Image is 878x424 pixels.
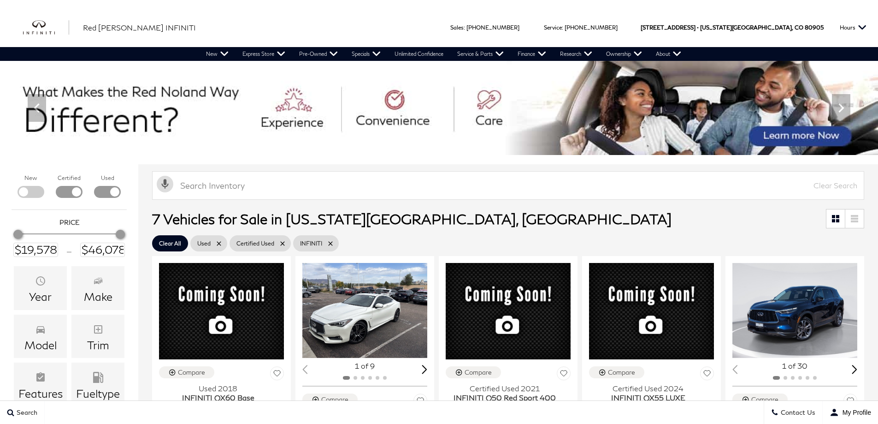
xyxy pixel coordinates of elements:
div: TrimTrim [71,315,124,358]
div: Compare [321,395,348,404]
span: Used [197,238,211,249]
span: 80905 [805,8,824,47]
div: Next slide [422,365,427,374]
span: Trim [93,322,104,339]
a: Research [553,47,599,61]
button: Save Vehicle [700,366,714,382]
a: Finance [511,47,553,61]
div: Compare [178,368,205,376]
input: Minimum [13,243,58,257]
span: Certified Used 2024 [589,384,707,393]
span: CO [795,8,803,47]
div: FueltypeFueltype [71,363,124,406]
div: Fueltype [76,388,120,400]
span: : [562,24,563,31]
div: MakeMake [71,266,124,310]
a: infiniti [23,20,69,35]
input: Maximum [80,243,125,257]
div: Next slide [852,365,857,374]
label: New [24,173,37,183]
a: Used 2018INFINITI QX60 Base [159,384,284,402]
span: Make [93,273,104,291]
svg: Click to toggle on voice search [157,176,173,192]
div: Features [18,388,63,400]
div: 1 of 9 [302,362,427,370]
div: 1 / 2 [302,263,429,358]
div: Price [13,227,125,257]
span: Red [PERSON_NAME] INFINITI [83,23,196,32]
span: [US_STATE][GEOGRAPHIC_DATA], [700,8,793,47]
a: Service & Parts [450,47,511,61]
button: Save Vehicle [413,394,427,410]
a: [STREET_ADDRESS] • [US_STATE][GEOGRAPHIC_DATA], CO 80905 [641,24,824,31]
h5: Price [16,218,122,227]
button: Compare Vehicle [302,394,358,406]
span: 7 Vehicles for Sale in [US_STATE][GEOGRAPHIC_DATA], [GEOGRAPHIC_DATA] [152,210,672,227]
span: Features [35,370,46,387]
button: Compare Vehicle [159,366,214,378]
button: Save Vehicle [557,366,571,382]
input: Search Inventory [152,171,864,200]
button: Compare Vehicle [446,366,501,378]
img: 2021 INFINITI Q50 Red Sport 400 [446,263,571,359]
span: Clear All [159,238,181,249]
span: Certified Used 2021 [446,384,564,393]
img: 2018 INFINITI QX60 Base [159,263,284,359]
a: Unlimited Confidence [388,47,450,61]
img: INFINITI [23,20,69,35]
button: user-profile-menu [823,401,878,424]
a: Pre-Owned [292,47,345,61]
img: 2024 INFINITI QX55 LUXE [589,263,714,359]
span: Model [35,322,46,339]
a: Certified Used 2024INFINITI QX55 LUXE [589,384,714,402]
div: Compare [608,368,635,376]
div: Minimum Price [13,230,23,239]
div: Model [24,339,57,351]
img: 2018 INFINITI Q60 3.0t SPORT 1 [302,263,429,358]
a: [PHONE_NUMBER] [466,24,519,31]
span: Fueltype [93,370,104,387]
span: [STREET_ADDRESS] • [641,8,699,47]
div: Compare [465,368,492,376]
label: Used [101,173,114,183]
a: [PHONE_NUMBER] [565,24,618,31]
div: YearYear [14,266,67,310]
span: Certified Used [236,238,274,249]
span: INFINITI Q50 Red Sport 400 [446,393,564,402]
button: Save Vehicle [843,394,857,410]
button: Save Vehicle [270,366,284,382]
span: Search [14,409,37,417]
div: Make [84,291,112,303]
a: Specials [345,47,388,61]
a: Ownership [599,47,649,61]
nav: Main Navigation [199,47,688,61]
span: INFINITI [300,238,322,249]
span: INFINITI QX55 LUXE [589,393,707,402]
span: INFINITI QX60 Base [159,393,277,402]
span: Service [544,24,562,31]
a: Certified Used 2021INFINITI Q50 Red Sport 400 [446,384,571,402]
div: Maximum Price [116,230,125,239]
div: 1 of 30 [732,362,857,370]
a: Express Store [236,47,292,61]
button: Compare Vehicle [732,394,788,406]
span: My Profile [839,409,871,416]
span: Used 2018 [159,384,277,393]
div: 1 / 2 [732,263,859,358]
div: Filter by Vehicle Type [12,173,127,209]
div: ModelModel [14,315,67,358]
a: New [199,47,236,61]
button: Compare Vehicle [589,366,644,378]
div: Year [29,291,52,303]
div: FeaturesFeatures [14,363,67,406]
a: About [649,47,688,61]
span: Year [35,273,46,291]
span: Sales [450,24,464,31]
button: Open the hours dropdown [835,8,871,47]
span: Contact Us [778,409,815,417]
div: Compare [751,395,778,404]
a: Red [PERSON_NAME] INFINITI [83,22,196,33]
div: Trim [87,339,109,351]
label: Certified [58,173,81,183]
span: : [464,24,465,31]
